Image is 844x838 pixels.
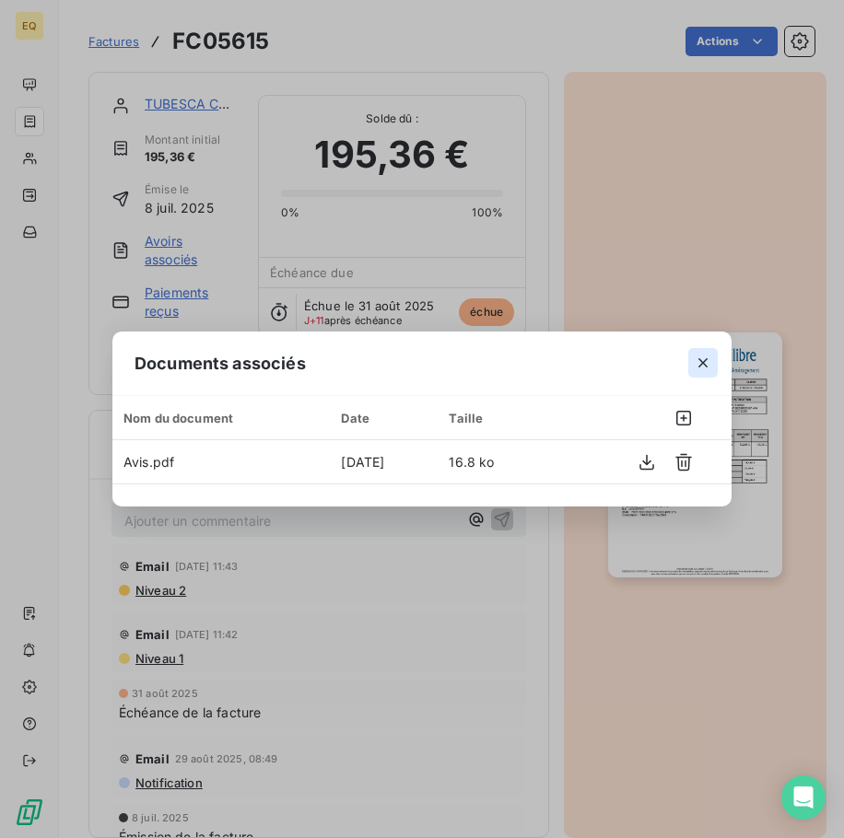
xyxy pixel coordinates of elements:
span: [DATE] [341,454,384,470]
div: Taille [449,411,538,425]
div: Date [341,411,427,425]
span: Avis.pdf [123,454,174,470]
span: Documents associés [135,351,306,376]
div: Nom du document [123,411,319,425]
div: Open Intercom Messenger [781,775,826,820]
span: 16.8 ko [449,454,494,470]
